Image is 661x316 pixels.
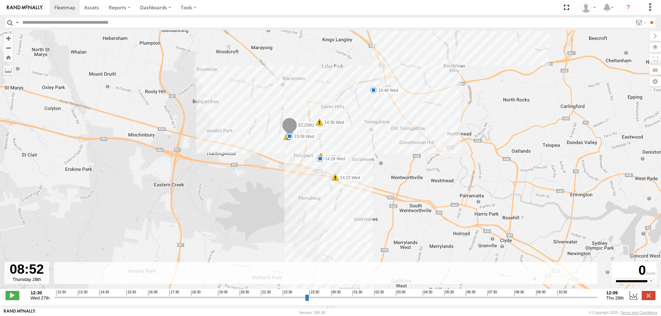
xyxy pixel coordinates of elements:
span: 06:30 [466,290,475,296]
button: Zoom in [3,34,13,43]
strong: 12:09 [606,290,624,295]
label: 14:23 Wed [335,175,362,181]
span: 22:30 [283,290,292,296]
div: Tom Tozer [578,2,598,13]
span: 00:30 [331,290,341,296]
span: 20:30 [240,290,249,296]
div: Version: 306.00 [299,310,325,315]
span: 13:30 [78,290,87,296]
a: Visit our Website [4,309,35,316]
span: 12:30 [56,290,66,296]
label: Search Filter Options [633,18,648,28]
div: © Copyright 2025 - [589,310,657,315]
span: 14:30 [99,290,109,296]
span: 02:30 [374,290,384,296]
span: 18:30 [191,290,201,296]
label: 14:33 Wed [321,154,348,160]
div: 0 [613,263,655,279]
span: 09:30 [536,290,546,296]
label: Close [642,291,655,300]
span: 01:30 [353,290,362,296]
img: rand-logo.svg [7,5,43,10]
span: 04:30 [423,290,432,296]
button: Zoom Home [3,53,13,62]
span: 23:30 [309,290,319,296]
label: Search Query [14,18,20,28]
label: 14:36 Wed [319,119,346,126]
span: 03:30 [396,290,406,296]
span: 10:30 [557,290,567,296]
strong: 12:30 [31,290,50,295]
span: 16:30 [148,290,158,296]
a: Terms and Conditions [621,310,657,315]
span: Thu 28th Aug 2025 [606,295,624,301]
label: 15:02 Wed [287,134,314,140]
span: 07:30 [487,290,497,296]
span: 21:30 [261,290,271,296]
label: Play/Stop [6,291,19,300]
label: 14:48 Wed [374,87,400,94]
span: Wed 27th Aug 2025 [31,295,50,301]
i: ? [623,2,634,13]
span: 05:30 [444,290,454,296]
span: ECZ96U - Great Wall [298,123,337,128]
label: Measure [3,65,13,75]
span: 17:30 [169,290,179,296]
span: 15:30 [126,290,136,296]
span: 08:30 [514,290,524,296]
label: 14:28 Wed [320,156,347,162]
label: Map Settings [649,77,661,86]
button: Zoom out [3,43,13,53]
label: 15:08 Wed [290,133,316,140]
span: 19:30 [218,290,228,296]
